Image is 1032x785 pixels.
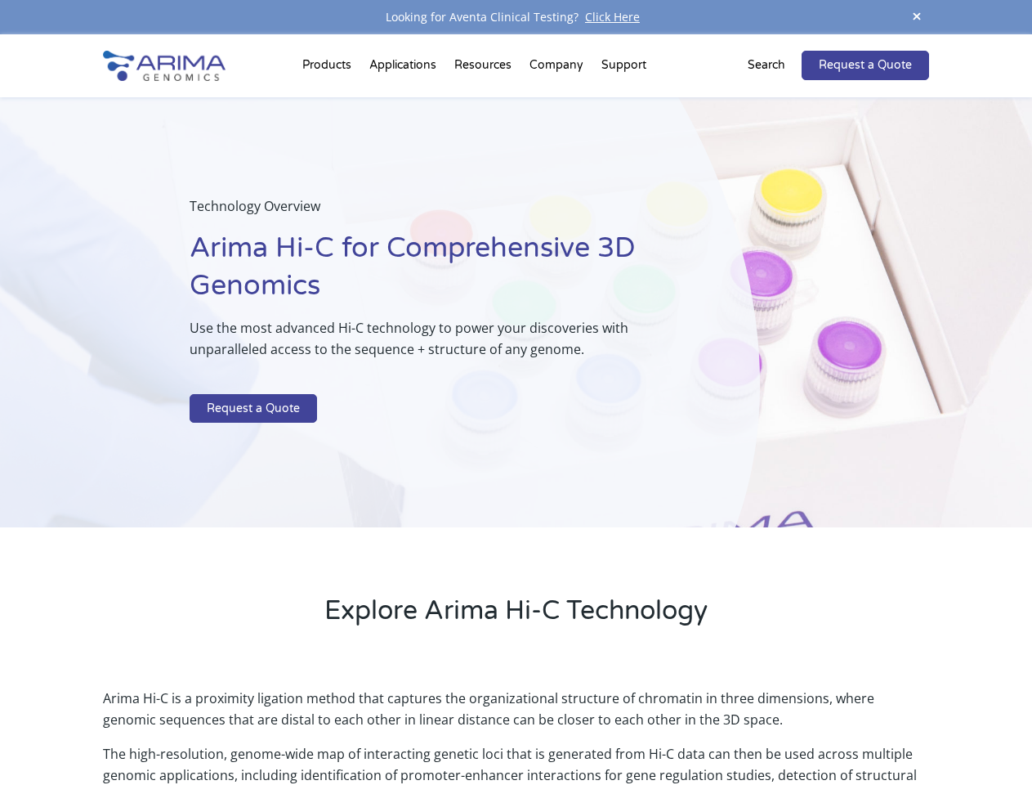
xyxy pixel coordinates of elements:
p: Arima Hi-C is a proximity ligation method that captures the organizational structure of chromatin... [103,688,928,743]
p: Search [748,55,785,76]
a: Click Here [579,9,646,25]
h2: Explore Arima Hi-C Technology [103,593,928,642]
p: Use the most advanced Hi-C technology to power your discoveries with unparalleled access to the s... [190,317,677,373]
a: Request a Quote [190,394,317,424]
p: Technology Overview [190,195,677,230]
h1: Arima Hi-C for Comprehensive 3D Genomics [190,230,677,317]
a: Request a Quote [802,51,929,80]
div: Looking for Aventa Clinical Testing? [103,7,928,28]
img: Arima-Genomics-logo [103,51,226,81]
